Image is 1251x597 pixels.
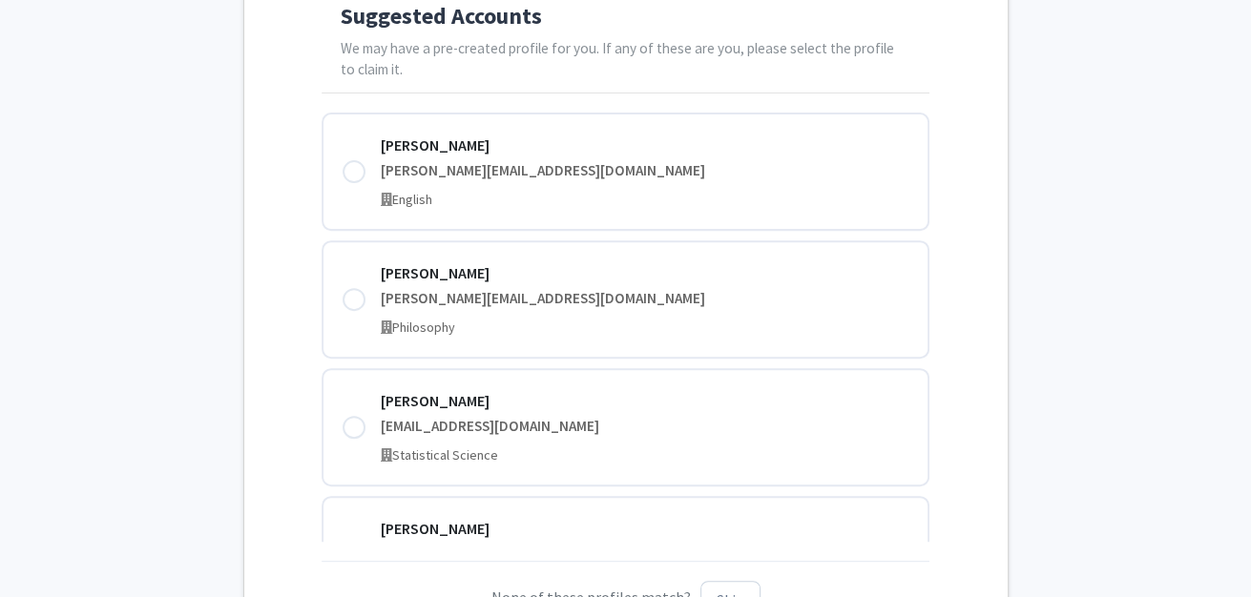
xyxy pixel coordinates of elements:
[341,38,910,82] p: We may have a pre-created profile for you. If any of these are you, please select the profile to ...
[381,416,908,438] div: [EMAIL_ADDRESS][DOMAIN_NAME]
[341,3,910,31] h4: Suggested Accounts
[392,319,455,336] span: Philosophy
[381,389,908,412] div: [PERSON_NAME]
[381,288,908,310] div: [PERSON_NAME][EMAIL_ADDRESS][DOMAIN_NAME]
[381,160,908,182] div: [PERSON_NAME][EMAIL_ADDRESS][DOMAIN_NAME]
[392,191,432,208] span: English
[381,517,908,540] div: [PERSON_NAME]
[381,261,908,284] div: [PERSON_NAME]
[392,446,498,463] span: Statistical Science
[14,511,81,583] iframe: Chat
[381,134,908,156] div: [PERSON_NAME]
